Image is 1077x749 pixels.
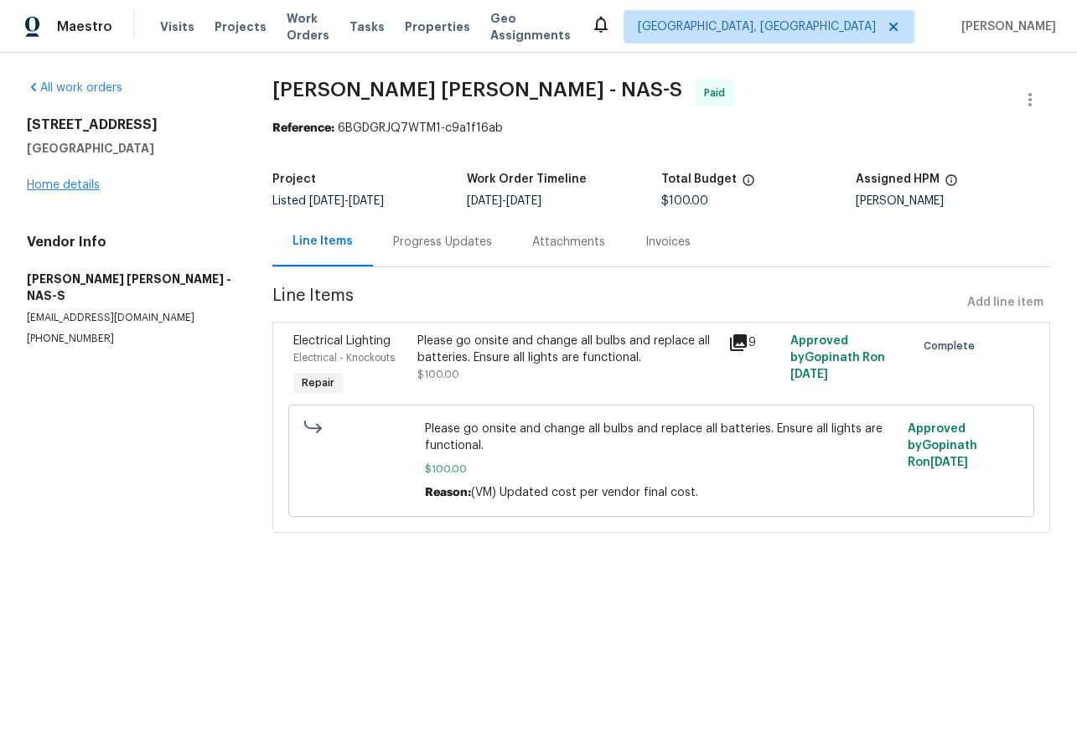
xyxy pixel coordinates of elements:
h5: Total Budget [661,173,737,185]
div: Progress Updates [393,234,492,251]
div: [PERSON_NAME] [856,195,1050,207]
h5: Assigned HPM [856,173,940,185]
p: [EMAIL_ADDRESS][DOMAIN_NAME] [27,311,232,325]
span: [DATE] [930,457,968,468]
span: Work Orders [287,10,329,44]
span: Visits [160,18,194,35]
a: All work orders [27,82,122,94]
div: Attachments [532,234,605,251]
span: The total cost of line items that have been proposed by Opendoor. This sum includes line items th... [742,173,755,195]
span: $100.00 [425,461,898,478]
span: Maestro [57,18,112,35]
span: - [467,195,541,207]
span: Repair [295,374,341,391]
span: - [309,195,384,207]
div: Please go onsite and change all bulbs and replace all batteries. Ensure all lights are functional. [417,333,718,366]
a: Home details [27,179,100,191]
span: Listed [272,195,384,207]
span: [GEOGRAPHIC_DATA], [GEOGRAPHIC_DATA] [638,18,876,35]
div: 9 [728,333,780,353]
span: $100.00 [661,195,708,207]
span: Approved by Gopinath R on [790,335,885,380]
span: [PERSON_NAME] [955,18,1056,35]
h5: Work Order Timeline [467,173,587,185]
span: Projects [215,18,267,35]
span: Electrical Lighting [293,335,391,347]
span: Line Items [272,287,960,318]
span: [DATE] [309,195,344,207]
div: Line Items [293,233,353,250]
b: Reference: [272,122,334,134]
h5: Project [272,173,316,185]
span: The hpm assigned to this work order. [945,173,958,195]
div: Invoices [645,234,691,251]
span: Geo Assignments [490,10,571,44]
span: Reason: [425,487,471,498]
h5: [PERSON_NAME] [PERSON_NAME] - NAS-S [27,271,232,304]
span: [DATE] [467,195,502,207]
span: [DATE] [506,195,541,207]
span: Please go onsite and change all bulbs and replace all batteries. Ensure all lights are functional. [425,421,898,454]
span: (VM) Updated cost per vendor final cost. [471,487,698,498]
span: Properties [405,18,470,35]
span: Paid [704,85,732,101]
span: Tasks [350,21,385,33]
div: 6BGDGRJQ7WTM1-c9a1f16ab [272,120,1050,137]
p: [PHONE_NUMBER] [27,332,232,346]
h4: Vendor Info [27,234,232,251]
span: Complete [924,338,981,354]
span: Electrical - Knockouts [293,353,395,363]
h5: [GEOGRAPHIC_DATA] [27,140,232,157]
span: [DATE] [790,369,828,380]
h2: [STREET_ADDRESS] [27,116,232,133]
span: Approved by Gopinath R on [908,423,977,468]
span: [DATE] [349,195,384,207]
span: [PERSON_NAME] [PERSON_NAME] - NAS-S [272,80,682,100]
span: $100.00 [417,369,459,380]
